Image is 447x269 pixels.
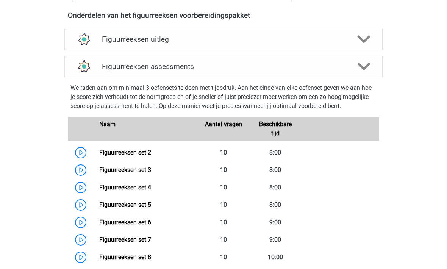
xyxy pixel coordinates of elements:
a: Figuurreeksen set 6 [99,219,151,226]
a: Figuurreeksen set 8 [99,253,151,261]
div: Naam [94,120,197,138]
h4: Onderdelen van het figuurreeksen voorbereidingspakket [68,11,379,20]
div: Aantal vragen [197,120,249,138]
a: Figuurreeksen set 4 [99,184,151,191]
a: assessments Figuurreeksen assessments [61,56,386,77]
img: figuurreeksen uitleg [74,30,93,49]
a: uitleg Figuurreeksen uitleg [61,29,386,50]
h4: Figuurreeksen uitleg [102,35,345,44]
div: Beschikbare tijd [249,120,301,138]
a: Figuurreeksen set 5 [99,201,151,208]
h4: Figuurreeksen assessments [102,62,345,71]
a: Figuurreeksen set 2 [99,149,151,156]
a: Figuurreeksen set 3 [99,166,151,174]
p: We raden aan om minimaal 3 oefensets te doen met tijdsdruk. Aan het einde van elke oefenset geven... [70,83,377,111]
a: Figuurreeksen set 7 [99,236,151,243]
img: figuurreeksen assessments [74,57,93,76]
